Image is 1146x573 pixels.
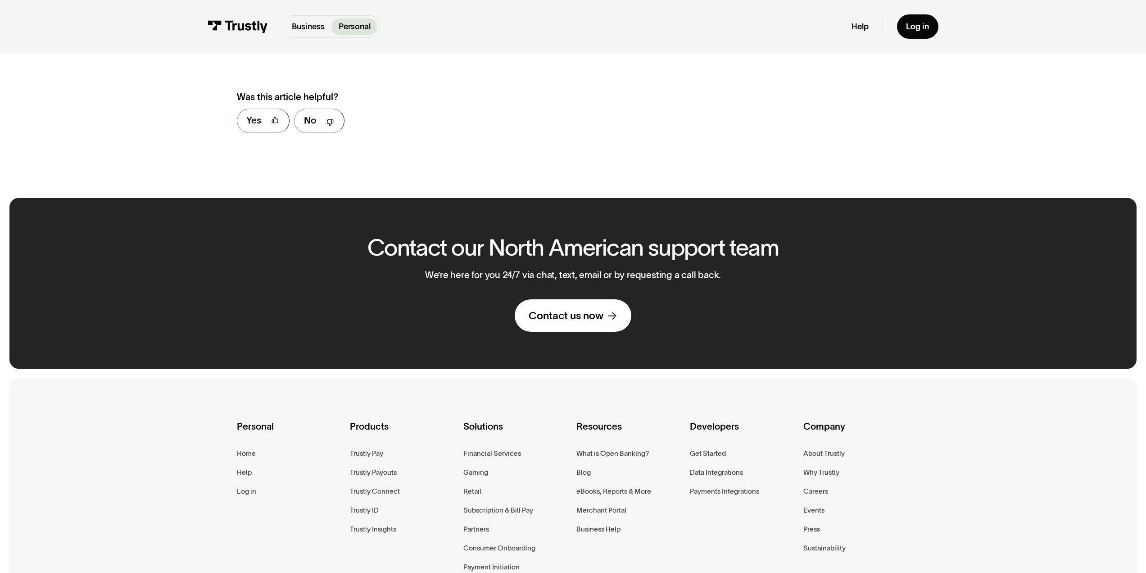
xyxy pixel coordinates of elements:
a: Business [285,18,331,35]
a: Log in [237,486,256,497]
a: Data Integrations [690,467,743,478]
div: Yes [246,114,261,128]
a: Trustly Connect [350,486,400,497]
a: Partners [463,523,489,535]
a: eBooks, Reports & More [576,486,651,497]
a: Events [803,504,824,516]
a: Help [852,22,869,32]
div: Personal [237,419,343,448]
div: Products [350,419,456,448]
a: Trustly Insights [350,523,396,535]
div: Was this article helpful? [237,90,645,104]
a: Get Started [690,448,726,459]
a: Personal [331,18,377,35]
h2: Contact our North American support team [367,235,779,261]
a: Careers [803,486,828,497]
a: Trustly Pay [350,448,383,459]
div: Log in [906,22,929,32]
div: Solutions [463,419,570,448]
a: Why Trustly [803,467,839,478]
div: No [304,114,316,128]
a: About Trustly [803,448,845,459]
p: Business [292,21,325,33]
a: Business Help [576,523,621,535]
a: Log in [897,14,938,39]
a: Gaming [463,467,488,478]
a: Payments Integrations [690,486,759,497]
a: Subscription & Bill Pay [463,504,533,516]
p: We’re here for you 24/7 via chat, text, email or by requesting a call back. [425,270,721,281]
a: Merchant Portal [576,504,626,516]
img: Trustly Logo [208,20,268,33]
a: Contact us now [515,299,631,331]
div: Company [803,419,910,448]
a: Trustly Payouts [350,467,397,478]
a: What is Open Banking? [576,448,649,459]
a: Yes [237,109,290,133]
a: Retail [463,486,481,497]
a: Financial Services [463,448,521,459]
div: Developers [690,419,796,448]
a: Trustly ID [350,504,379,516]
div: Contact us now [529,309,603,322]
a: No [294,109,344,133]
a: Consumer Onboarding [463,542,535,554]
a: Home [237,448,256,459]
a: Help [237,467,252,478]
p: Personal [339,21,371,33]
a: Sustainability [803,542,846,554]
a: Blog [576,467,591,478]
a: Press [803,523,820,535]
a: Payment Initiation [463,561,520,573]
div: Resources [576,419,683,448]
